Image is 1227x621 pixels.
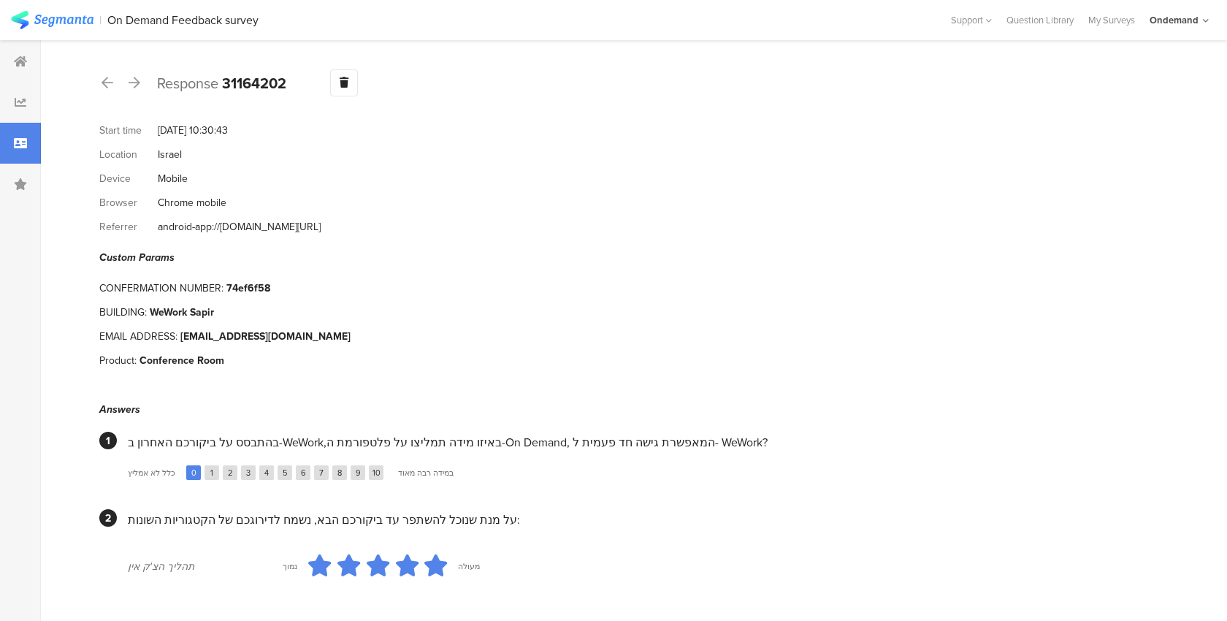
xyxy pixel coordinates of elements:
[259,465,274,480] div: 4
[128,511,1158,528] div: על מנת שנוכל להשתפר עד ביקורכם הבא, נשמח לדירוגכם של הקטגוריות השונות:
[99,195,158,210] div: Browser
[158,195,226,210] div: Chrome mobile
[204,465,219,480] div: 1
[951,9,992,31] div: Support
[99,147,158,162] div: Location
[332,465,347,480] div: 8
[99,171,158,186] div: Device
[296,465,310,480] div: 6
[351,465,365,480] div: 9
[180,329,351,344] div: [EMAIL_ADDRESS][DOMAIN_NAME]
[99,329,180,344] div: EMAIL ADDRESS:
[398,467,454,479] div: במידה רבה מאוד
[186,465,201,480] div: 0
[999,13,1081,27] a: Question Library
[458,560,480,572] div: מעולה
[99,509,117,527] div: 2
[128,467,175,479] div: כלל לא אמליץ
[222,72,286,94] b: 31164202
[99,353,139,368] div: Product:
[283,560,297,572] div: נמוך
[99,219,158,235] div: Referrer
[99,305,150,320] div: BUILDING:
[241,465,256,480] div: 3
[99,402,1158,417] div: Answers
[150,305,214,320] div: WeWork Sapir
[157,72,218,94] span: Response
[139,353,224,368] div: Conference Room
[158,219,321,235] div: android-app://[DOMAIN_NAME][URL]
[99,281,226,296] div: CONFERMATION NUMBER:
[99,123,158,138] div: Start time
[226,281,270,296] div: 74ef6f58
[158,171,188,186] div: Mobile
[99,432,117,449] div: 1
[99,250,1158,265] div: Custom Params
[158,147,182,162] div: Israel
[314,465,329,480] div: 7
[128,434,1158,451] div: בהתבסס על ביקורכם האחרון ב-WeWork,באיזו מידה תמליצו על פלטפורמת ה-On Demand, המאפשרת גישה חד פעמי...
[158,123,228,138] div: [DATE] 10:30:43
[1081,13,1142,27] a: My Surveys
[369,465,383,480] div: 10
[278,465,292,480] div: 5
[223,465,237,480] div: 2
[1150,13,1199,27] div: Ondemand
[99,12,102,28] div: |
[107,13,259,27] div: On Demand Feedback survey
[128,559,283,574] div: תהליך הצ'ק אין
[11,11,93,29] img: segmanta logo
